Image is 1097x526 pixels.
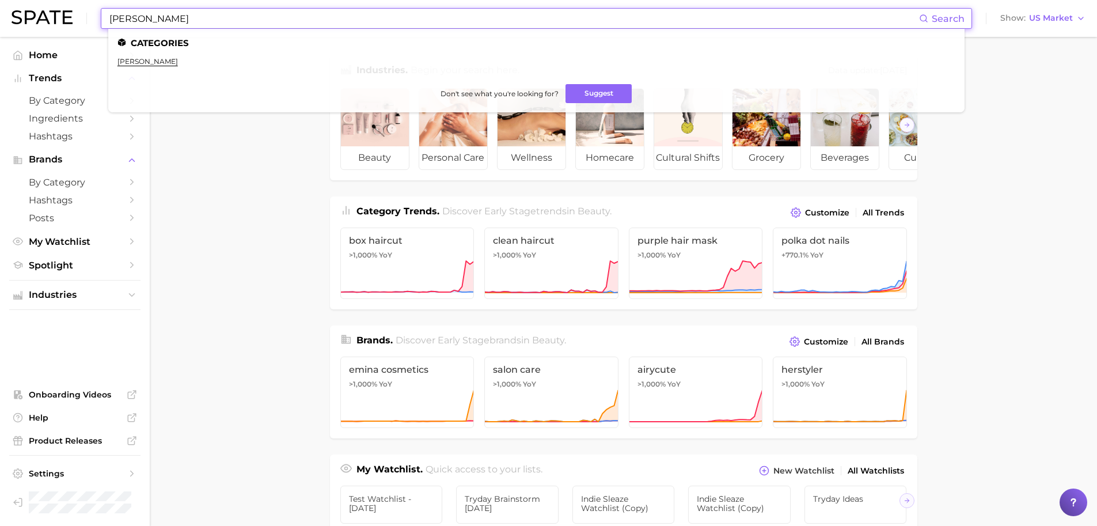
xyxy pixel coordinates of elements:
span: beauty [341,146,409,169]
span: cultural shifts [654,146,722,169]
span: wellness [498,146,565,169]
a: Indie Sleaze Watchlist (copy) [572,486,675,524]
span: Test Watchlist - [DATE] [349,494,434,513]
a: by Category [9,92,141,109]
span: +770.1% [781,251,808,259]
span: All Brands [861,337,904,347]
span: by Category [29,95,121,106]
a: My Watchlist [9,233,141,251]
input: Search here for a brand, industry, or ingredient [108,9,919,28]
span: herstyler [781,364,898,375]
span: Don't see what you're looking for? [441,89,559,98]
button: New Watchlist [756,463,837,479]
span: personal care [419,146,487,169]
span: Trends [29,73,121,84]
a: airycute>1,000% YoY [629,357,763,428]
span: Brands . [356,335,393,346]
span: US Market [1029,15,1073,21]
button: Brands [9,151,141,168]
button: Customize [788,205,852,221]
span: YoY [811,380,825,389]
a: All Brands [859,334,907,350]
span: Onboarding Videos [29,389,121,400]
span: Show [1000,15,1026,21]
a: purple hair mask>1,000% YoY [629,228,763,299]
span: Industries [29,290,121,300]
a: cultural shifts [654,88,723,170]
button: Scroll Right [899,493,914,508]
span: My Watchlist [29,236,121,247]
a: wellness [497,88,566,170]
a: Ingredients [9,109,141,127]
span: Spotlight [29,260,121,271]
a: Hashtags [9,191,141,209]
span: culinary [889,146,957,169]
button: Customize [787,334,851,350]
a: Spotlight [9,256,141,274]
span: Indie Sleaze Watchlist (copy) [697,494,782,513]
a: Test Watchlist - [DATE] [340,486,443,524]
a: Log out. Currently logged in as Brennan McVicar with e-mail brennan@spate.nyc. [9,488,141,517]
a: clean haircut>1,000% YoY [484,228,618,299]
span: Help [29,413,121,423]
a: All Trends [860,205,907,221]
span: emina cosmetics [349,364,466,375]
button: Industries [9,286,141,304]
span: Search [932,13,965,24]
span: Ingredients [29,113,121,124]
a: Help [9,409,141,426]
a: beauty [340,88,409,170]
a: Home [9,46,141,64]
span: beauty [532,335,564,346]
a: by Category [9,173,141,191]
span: YoY [523,251,536,260]
h1: My Watchlist. [356,463,423,479]
button: Suggest [565,84,632,103]
span: Customize [804,337,848,347]
li: Categories [117,38,955,48]
span: clean haircut [493,235,610,246]
button: Scroll Right [899,118,914,133]
span: Hashtags [29,131,121,142]
span: YoY [667,251,681,260]
span: beauty [578,206,610,217]
span: >1,000% [349,380,377,388]
h2: Quick access to your lists. [426,463,542,479]
a: Tryday Ideas [804,486,907,524]
span: >1,000% [637,251,666,259]
a: Indie Sleaze Watchlist (copy) [688,486,791,524]
span: All Watchlists [848,466,904,476]
span: YoY [810,251,823,260]
span: grocery [732,146,800,169]
span: Category Trends . [356,206,439,217]
a: grocery [732,88,801,170]
span: >1,000% [637,380,666,388]
a: Posts [9,209,141,227]
span: polka dot nails [781,235,898,246]
a: Settings [9,465,141,482]
span: All Trends [863,208,904,218]
a: [PERSON_NAME] [117,57,178,66]
a: Onboarding Videos [9,386,141,403]
span: Indie Sleaze Watchlist (copy) [581,494,666,513]
span: airycute [637,364,754,375]
button: Trends [9,70,141,87]
span: >1,000% [349,251,377,259]
a: herstyler>1,000% YoY [773,357,907,428]
span: purple hair mask [637,235,754,246]
a: personal care [419,88,488,170]
a: Hashtags [9,127,141,145]
span: homecare [576,146,644,169]
a: All Watchlists [845,463,907,479]
span: by Category [29,177,121,188]
span: >1,000% [493,251,521,259]
span: Tryday Ideas [813,494,898,504]
a: box haircut>1,000% YoY [340,228,475,299]
a: beverages [810,88,879,170]
span: >1,000% [781,380,810,388]
span: Discover Early Stage trends in . [442,206,612,217]
span: YoY [379,380,392,389]
span: YoY [667,380,681,389]
span: beverages [811,146,879,169]
span: Tryday Brainstorm [DATE] [465,494,550,513]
